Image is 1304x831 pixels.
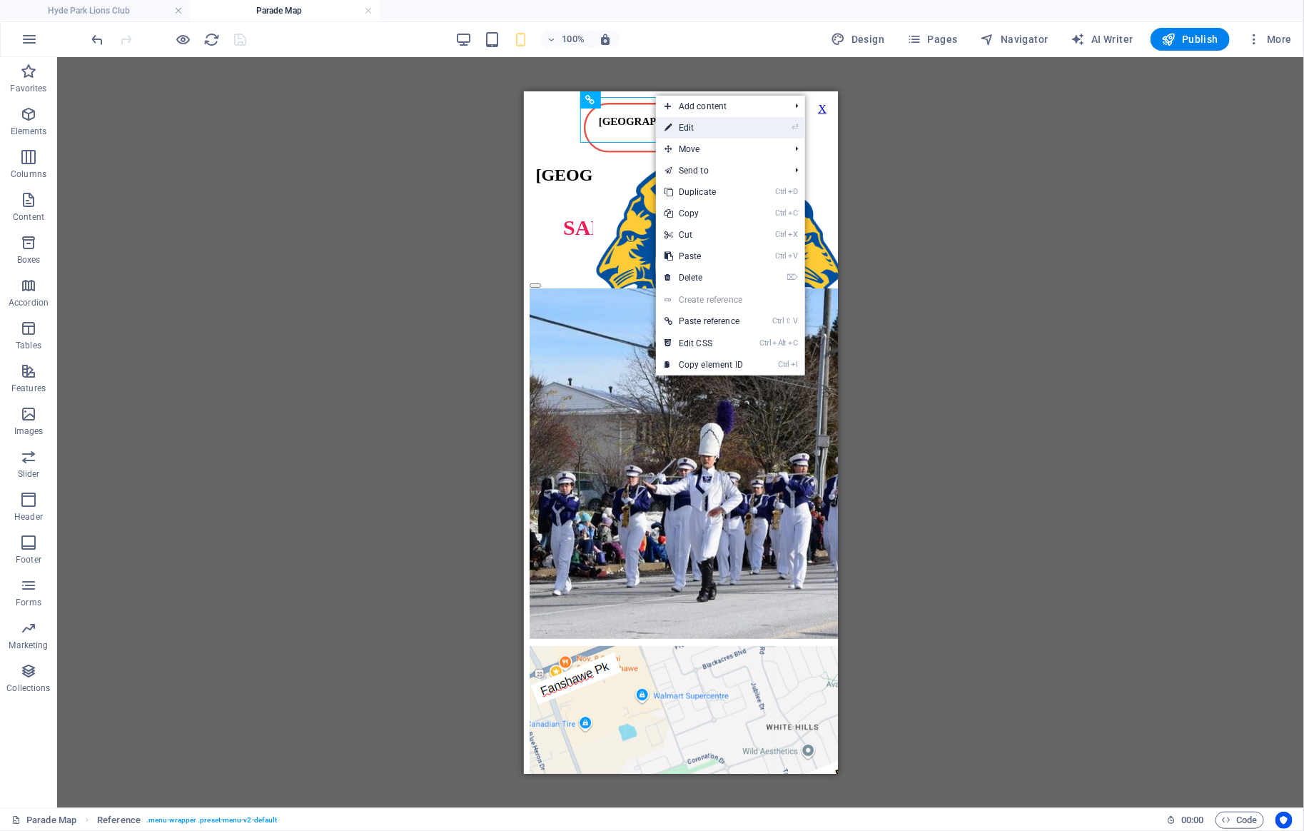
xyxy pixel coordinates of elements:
[14,425,44,437] p: Images
[788,208,798,218] i: C
[901,28,963,51] button: Pages
[656,203,752,224] a: CtrlCCopy
[656,311,752,332] a: Ctrl⇧VPaste reference
[6,197,274,550] div: 1/2
[775,251,787,261] i: Ctrl
[792,123,798,132] i: ⏎
[1191,815,1193,825] span: :
[656,117,752,138] a: ⏎Edit
[10,83,46,94] p: Favorites
[9,297,49,308] p: Accordion
[786,316,792,326] i: ⇧
[907,32,957,46] span: Pages
[773,316,784,326] i: Ctrl
[90,31,106,48] i: Undo: Change slides to amount (Ctrl+Z)
[788,251,798,261] i: V
[16,554,41,565] p: Footer
[17,254,41,266] p: Boxes
[788,338,798,348] i: C
[18,468,40,480] p: Slider
[656,138,784,160] span: Move
[1275,812,1293,829] button: Usercentrics
[656,289,805,311] a: Create reference
[772,338,787,348] i: Alt
[562,31,585,48] h6: 100%
[11,383,46,394] p: Features
[97,812,277,829] nav: breadcrumb
[13,211,44,223] p: Content
[656,354,752,376] a: CtrlICopy element ID
[656,246,752,267] a: CtrlVPaste
[775,187,787,196] i: Ctrl
[16,597,41,608] p: Forms
[1151,28,1230,51] button: Publish
[1066,28,1139,51] button: AI Writer
[975,28,1054,51] button: Navigator
[1071,32,1133,46] span: AI Writer
[9,640,48,651] p: Marketing
[16,340,41,351] p: Tables
[760,338,772,348] i: Ctrl
[540,31,591,48] button: 100%
[775,208,787,218] i: Ctrl
[1222,812,1258,829] span: Code
[1241,28,1298,51] button: More
[794,316,798,326] i: V
[788,187,798,196] i: D
[14,511,43,523] p: Header
[656,267,752,288] a: ⌦Delete
[787,273,798,282] i: ⌦
[11,812,76,829] a: Click to cancel selection. Double-click to open Pages
[826,28,891,51] div: Design (Ctrl+Alt+Y)
[775,230,787,239] i: Ctrl
[656,181,752,203] a: CtrlDDuplicate
[656,160,784,181] a: Send to
[791,360,798,369] i: I
[656,224,752,246] a: CtrlXCut
[1162,32,1218,46] span: Publish
[97,812,141,829] span: Click to select. Double-click to edit
[788,230,798,239] i: X
[1166,812,1204,829] h6: Session time
[826,28,891,51] button: Design
[89,31,106,48] button: undo
[190,3,380,19] h4: Parade Map
[1181,812,1203,829] span: 00 00
[146,812,277,829] span: . menu-wrapper .preset-menu-v2-default
[656,96,784,117] span: Add content
[11,168,46,180] p: Columns
[599,33,612,46] i: On resize automatically adjust zoom level to fit chosen device.
[832,32,885,46] span: Design
[1215,812,1264,829] button: Code
[656,333,752,354] a: CtrlAltCEdit CSS
[1247,32,1292,46] span: More
[778,360,789,369] i: Ctrl
[11,126,47,137] p: Elements
[981,32,1048,46] span: Navigator
[203,31,221,48] button: reload
[204,31,221,48] i: Reload page
[6,683,50,694] p: Collections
